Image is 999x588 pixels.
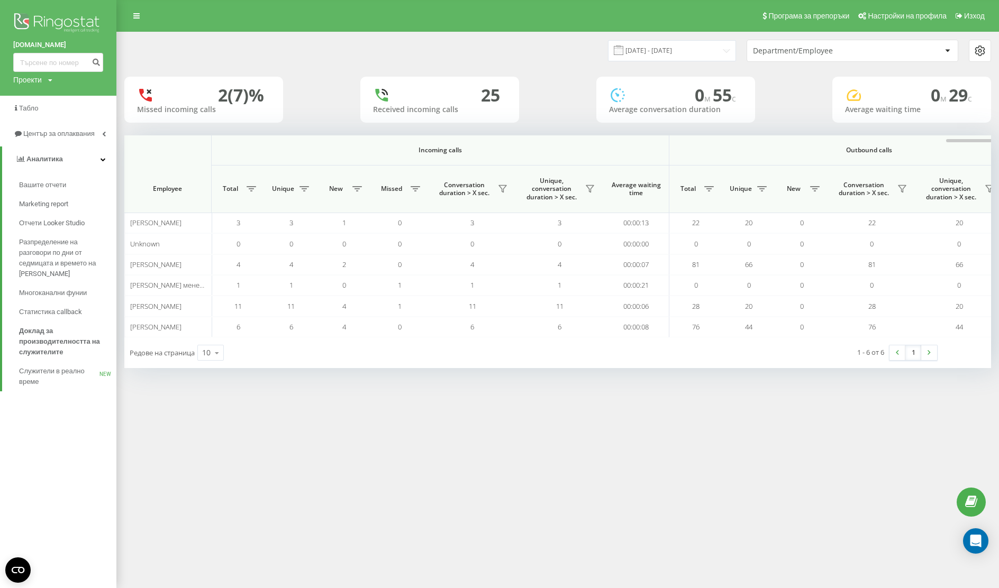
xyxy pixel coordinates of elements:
[870,280,874,290] span: 0
[745,322,752,332] span: 44
[19,288,87,298] span: Многоканални фунии
[692,218,700,227] span: 22
[694,280,698,290] span: 0
[470,260,474,269] span: 4
[234,301,242,311] span: 11
[342,218,346,227] span: 1
[130,239,160,249] span: Unknown
[289,239,293,249] span: 0
[130,301,181,311] span: [PERSON_NAME]
[747,280,751,290] span: 0
[342,239,346,249] span: 0
[931,84,949,106] span: 0
[695,84,713,106] span: 0
[19,104,38,112] span: Табло
[558,239,561,249] span: 0
[398,239,402,249] span: 0
[130,348,195,357] span: Редове на страница
[603,213,669,233] td: 00:00:13
[19,366,99,387] span: Служители в реално време
[130,322,181,332] span: [PERSON_NAME]
[13,75,42,85] div: Проекти
[19,237,111,279] span: Разпределение на разговори по дни от седмицата и времето на [PERSON_NAME]
[857,347,884,357] div: 1 - 6 от 6
[19,302,116,321] a: Статистика callback
[956,218,963,227] span: 20
[13,40,103,50] a: [DOMAIN_NAME]
[694,239,698,249] span: 0
[130,260,181,269] span: [PERSON_NAME]
[558,260,561,269] span: 4
[692,301,700,311] span: 28
[19,214,116,233] a: Отчети Looker Studio
[398,280,402,290] span: 1
[957,280,961,290] span: 0
[611,181,661,197] span: Average waiting time
[130,280,216,290] span: [PERSON_NAME] менеджер
[19,307,82,317] span: Статистика callback
[957,239,961,249] span: 0
[745,260,752,269] span: 66
[956,301,963,311] span: 20
[692,322,700,332] span: 76
[19,180,66,190] span: Вашите отчети
[342,322,346,332] span: 4
[800,301,804,311] span: 0
[373,105,506,114] div: Received incoming calls
[130,218,181,227] span: [PERSON_NAME]
[800,322,804,332] span: 0
[19,218,85,228] span: Отчети Looker Studio
[289,218,293,227] span: 3
[19,321,116,362] a: Доклад за производителността на служителите
[800,218,804,227] span: 0
[19,326,111,357] span: Доклад за производителността на служителите
[19,362,116,391] a: Служители в реално времеNEW
[968,93,972,104] span: c
[780,185,807,193] span: New
[675,185,701,193] span: Total
[768,12,849,20] span: Програма за препоръки
[753,47,879,56] div: Department/Employee
[692,260,700,269] span: 81
[202,347,211,358] div: 10
[342,260,346,269] span: 2
[133,185,202,193] span: Employee
[237,239,240,249] span: 0
[845,105,978,114] div: Average waiting time
[19,283,116,302] a: Многоканални фунии
[398,218,402,227] span: 0
[470,280,474,290] span: 1
[870,239,874,249] span: 0
[868,260,876,269] span: 81
[481,85,500,105] div: 25
[398,260,402,269] span: 0
[745,218,752,227] span: 20
[342,301,346,311] span: 4
[603,317,669,337] td: 00:00:08
[800,239,804,249] span: 0
[833,181,894,197] span: Conversation duration > Х sec.
[713,84,736,106] span: 55
[868,322,876,332] span: 76
[732,93,736,104] span: c
[217,185,243,193] span: Total
[558,218,561,227] span: 3
[704,93,713,104] span: м
[13,53,103,72] input: Търсене по номер
[868,218,876,227] span: 22
[19,199,68,209] span: Marketing report
[800,280,804,290] span: 0
[603,296,669,316] td: 00:00:06
[26,155,63,163] span: Аналитика
[376,185,407,193] span: Missed
[19,233,116,283] a: Разпределение на разговори по дни от седмицата и времето на [PERSON_NAME]
[728,185,754,193] span: Unique
[398,301,402,311] span: 1
[470,322,474,332] span: 6
[745,301,752,311] span: 20
[237,322,240,332] span: 6
[289,322,293,332] span: 6
[603,233,669,254] td: 00:00:00
[940,93,949,104] span: м
[434,181,495,197] span: Conversation duration > Х sec.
